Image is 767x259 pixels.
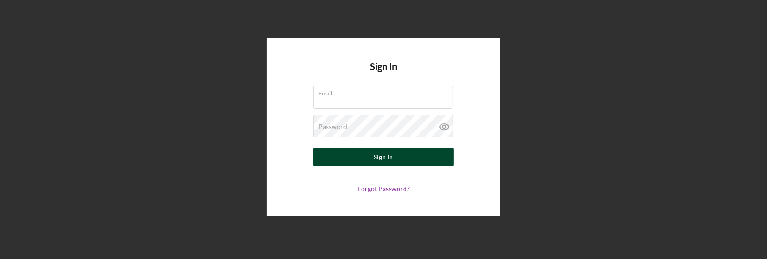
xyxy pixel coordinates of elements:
[370,61,397,86] h4: Sign In
[318,86,453,97] label: Email
[374,148,393,166] div: Sign In
[318,123,347,130] label: Password
[357,185,410,193] a: Forgot Password?
[313,148,454,166] button: Sign In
